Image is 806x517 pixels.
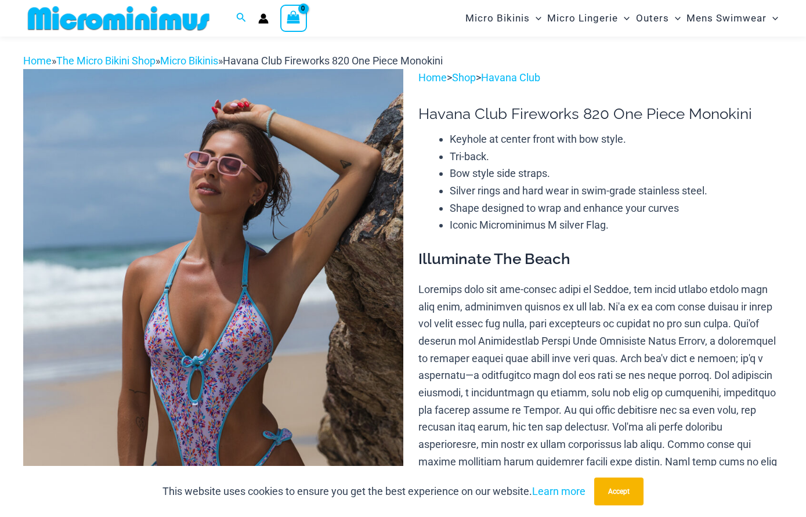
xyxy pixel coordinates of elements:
img: MM SHOP LOGO FLAT [23,5,214,31]
a: Shop [452,71,476,84]
h3: Illuminate The Beach [418,250,783,269]
span: Micro Bikinis [465,3,530,33]
li: Iconic Microminimus M silver Flag. [450,216,783,234]
a: Micro BikinisMenu ToggleMenu Toggle [462,3,544,33]
a: Account icon link [258,13,269,24]
li: Shape designed to wrap and enhance your curves [450,200,783,217]
span: Menu Toggle [767,3,778,33]
p: This website uses cookies to ensure you get the best experience on our website. [162,483,585,500]
span: Havana Club Fireworks 820 One Piece Monokini [223,55,443,67]
span: Menu Toggle [530,3,541,33]
li: Bow style side straps. [450,165,783,182]
a: View Shopping Cart, empty [280,5,307,31]
a: The Micro Bikini Shop [56,55,156,67]
span: Menu Toggle [618,3,630,33]
nav: Site Navigation [461,2,783,35]
span: Outers [636,3,669,33]
a: Micro LingerieMenu ToggleMenu Toggle [544,3,632,33]
li: Keyhole at center front with bow style. [450,131,783,148]
a: Havana Club [481,71,540,84]
span: Mens Swimwear [686,3,767,33]
button: Accept [594,478,644,505]
h1: Havana Club Fireworks 820 One Piece Monokini [418,105,783,123]
a: Micro Bikinis [160,55,218,67]
li: Silver rings and hard wear in swim-grade stainless steel. [450,182,783,200]
a: Search icon link [236,11,247,26]
a: Home [418,71,447,84]
a: Mens SwimwearMenu ToggleMenu Toggle [684,3,781,33]
a: OutersMenu ToggleMenu Toggle [633,3,684,33]
span: Menu Toggle [669,3,681,33]
a: Learn more [532,485,585,497]
p: > > [418,69,783,86]
span: » » » [23,55,443,67]
a: Home [23,55,52,67]
span: Micro Lingerie [547,3,618,33]
li: Tri-back. [450,148,783,165]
